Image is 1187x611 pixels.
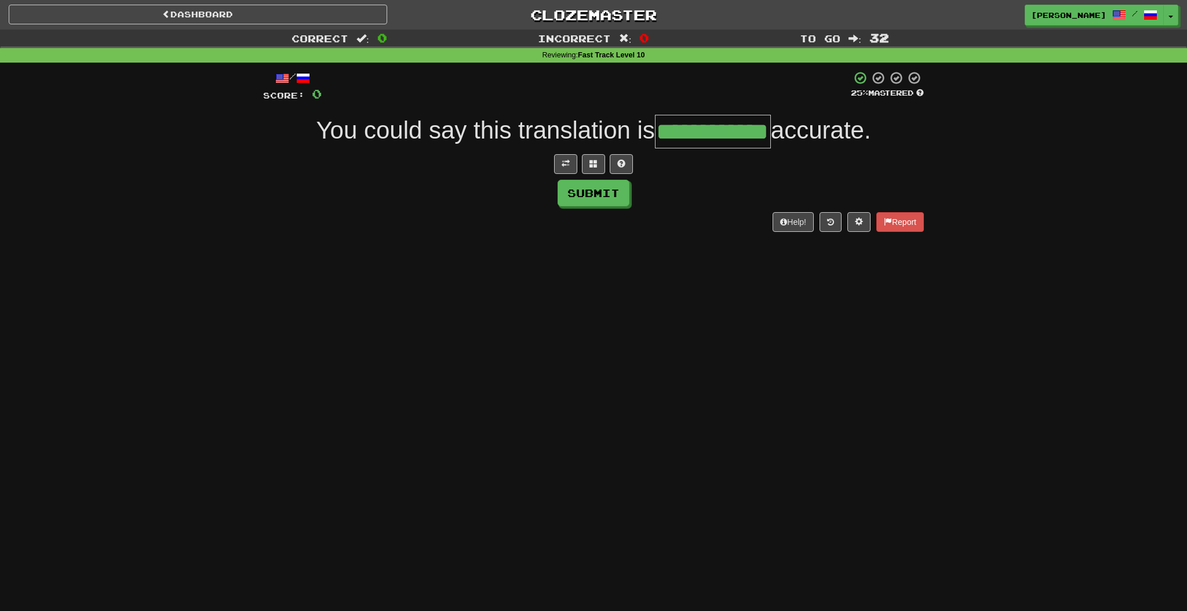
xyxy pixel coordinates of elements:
strong: Fast Track Level 10 [578,51,645,59]
button: Submit [558,180,629,206]
span: Incorrect [538,32,611,44]
span: 0 [639,31,649,45]
span: [PERSON_NAME] [1031,10,1106,20]
span: 0 [312,86,322,101]
span: You could say this translation is [316,117,654,144]
button: Report [876,212,924,232]
span: 0 [377,31,387,45]
span: Score: [263,90,305,100]
span: : [849,34,861,43]
span: 32 [869,31,889,45]
span: 25 % [851,88,868,97]
button: Switch sentence to multiple choice alt+p [582,154,605,174]
span: : [619,34,632,43]
span: To go [800,32,840,44]
button: Help! [773,212,814,232]
span: accurate. [771,117,871,144]
span: / [1132,9,1138,17]
span: Correct [292,32,348,44]
a: [PERSON_NAME] / [1025,5,1164,26]
button: Toggle translation (alt+t) [554,154,577,174]
div: Mastered [851,88,924,99]
span: : [356,34,369,43]
a: Clozemaster [405,5,783,25]
button: Single letter hint - you only get 1 per sentence and score half the points! alt+h [610,154,633,174]
a: Dashboard [9,5,387,24]
button: Round history (alt+y) [820,212,842,232]
div: / [263,71,322,85]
